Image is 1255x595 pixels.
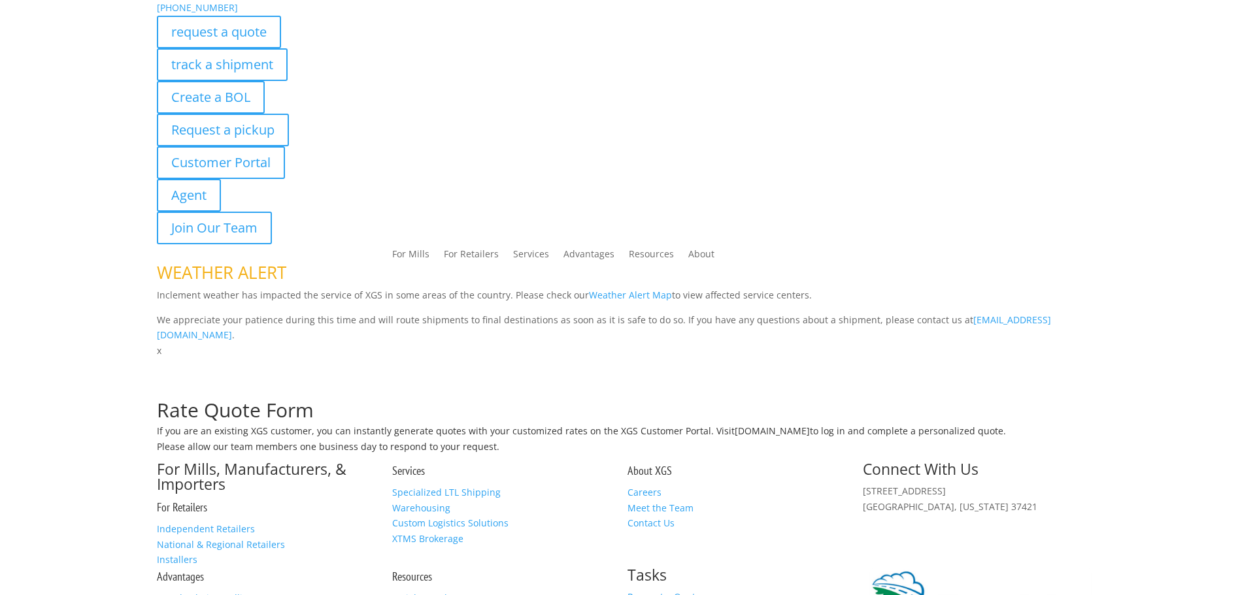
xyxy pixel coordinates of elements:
h1: Rate Quote Form [157,400,1098,426]
a: For Mills, Manufacturers, & Importers [157,458,346,494]
p: Complete the form below for a customized quote based on your shipping needs. [157,385,1098,400]
a: Independent Retailers [157,523,255,535]
a: XTMS Brokerage [392,532,463,545]
a: [DOMAIN_NAME] [735,425,810,437]
a: [PHONE_NUMBER] [157,1,238,14]
a: For Retailers [157,500,207,515]
span: If you are an existing XGS customer, you can instantly generate quotes with your customized rates... [157,425,735,437]
h1: Request a Quote [157,359,1098,385]
a: Services [392,463,425,478]
a: Advantages [563,249,614,264]
a: Advantages [157,569,204,584]
a: For Mills [392,249,429,264]
a: Customer Portal [157,146,285,179]
a: Create a BOL [157,81,265,114]
a: track a shipment [157,48,288,81]
a: Agent [157,179,221,212]
a: Resources [392,569,432,584]
a: Resources [629,249,674,264]
a: About [688,249,714,264]
a: Installers [157,553,197,566]
a: National & Regional Retailers [157,538,285,551]
a: request a quote [157,16,281,48]
a: Weather Alert Map [589,289,672,301]
span: WEATHER ALERT [157,261,286,284]
img: group-6 [863,514,875,526]
p: x [157,343,1098,359]
a: Warehousing [392,502,450,514]
p: [STREET_ADDRESS] [GEOGRAPHIC_DATA], [US_STATE] 37421 [863,483,1098,515]
a: Services [513,249,549,264]
a: Join Our Team [157,212,272,244]
p: We appreciate your patience during this time and will route shipments to final destinations as so... [157,312,1098,344]
h2: Connect With Us [863,462,1098,483]
a: Specialized LTL Shipping [392,486,501,498]
a: About XGS [627,463,672,478]
h2: Tasks [627,568,863,589]
a: For Retailers [444,249,499,264]
a: Custom Logistics Solutions [392,517,509,529]
span: to log in and complete a personalized quote. [810,425,1006,437]
a: Careers [627,486,661,498]
p: Inclement weather has impacted the service of XGS in some areas of the country. Please check our ... [157,287,1098,312]
a: Meet the Team [627,502,694,514]
h6: Please allow our team members one business day to respond to your request. [157,442,1098,458]
a: Request a pickup [157,114,289,146]
a: Contact Us [627,517,675,529]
